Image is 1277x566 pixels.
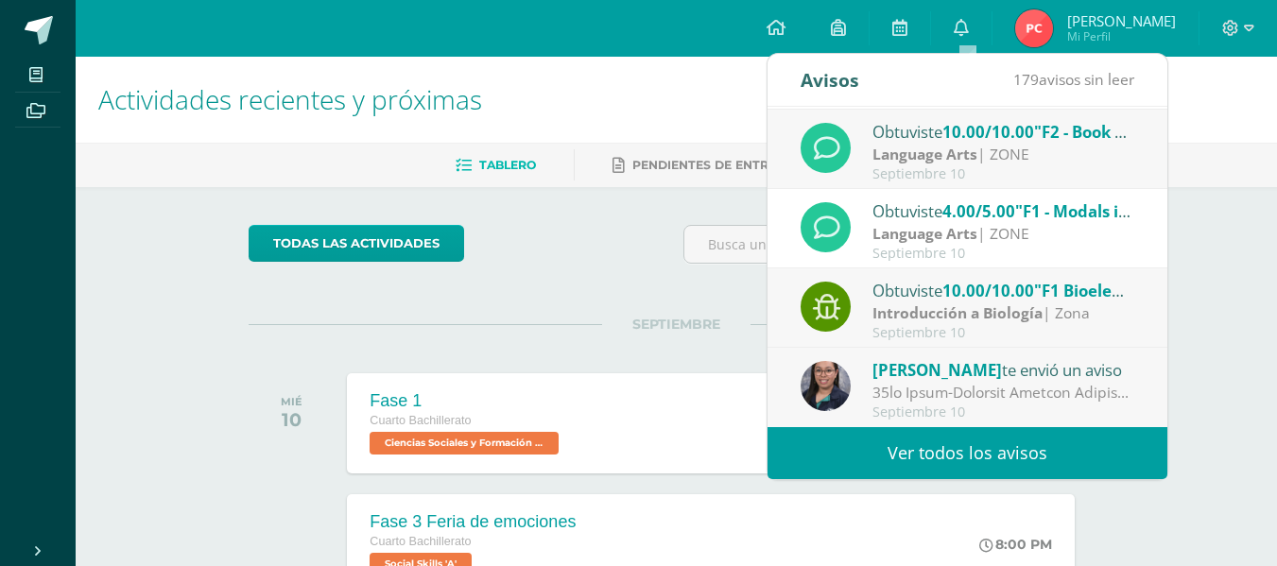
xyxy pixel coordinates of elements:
span: Tablero [479,158,536,172]
span: "F1 - Modals into practice #1" [1015,200,1245,222]
div: Septiembre 10 [872,404,1135,420]
span: Cuarto Bachillerato [370,414,471,427]
a: Tablero [456,150,536,180]
span: Cuarto Bachillerato [370,535,471,548]
div: Obtuviste en [872,119,1135,144]
img: 6fb385528ffb729c9b944b13f11ee051.png [801,361,851,411]
div: te envió un aviso [872,357,1135,382]
span: Mi Perfil [1067,28,1176,44]
a: todas las Actividades [249,225,464,262]
span: Actividades recientes y próximas [98,81,482,117]
span: [PERSON_NAME] [872,359,1002,381]
span: 4.00/5.00 [942,200,1015,222]
div: 10 [281,408,302,431]
div: | Zona [872,302,1135,324]
span: 10.00/10.00 [942,280,1034,301]
strong: Introducción a Biología [872,302,1043,323]
div: MIÉ [281,395,302,408]
span: [PERSON_NAME] [1067,11,1176,30]
span: Ciencias Sociales y Formación Ciudadana 'A' [370,432,559,455]
span: 179 [1013,69,1039,90]
div: | ZONE [872,144,1135,165]
span: avisos sin leer [1013,69,1134,90]
span: Pendientes de entrega [632,158,794,172]
div: Obtuviste en [872,198,1135,223]
div: Septiembre 10 [872,166,1135,182]
div: 8:00 PM [979,536,1052,553]
span: SEPTIEMBRE [602,316,751,333]
div: Fase 3 Feria de emociones [370,512,576,532]
a: Pendientes de entrega [613,150,794,180]
span: 10.00/10.00 [942,121,1034,143]
a: Ver todos los avisos [768,427,1167,479]
div: Obtuviste en [872,278,1135,302]
div: Septiembre 10 [872,246,1135,262]
strong: Language Arts [872,144,977,164]
div: Avisos [801,54,859,106]
div: Fase 1 [370,391,563,411]
div: Septiembre 10 [872,325,1135,341]
div: | ZONE [872,223,1135,245]
img: 1a7cbac57f94edb6c88ed1cb4fafb6c4.png [1015,9,1053,47]
input: Busca una actividad próxima aquí... [684,226,1103,263]
span: "F2 - Book pages" [1034,121,1167,143]
div: 10th Grade-Research Project Presentations : Dear 10th Grade Parents, Warm greetings. We are pleas... [872,382,1135,403]
strong: Language Arts [872,223,977,244]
